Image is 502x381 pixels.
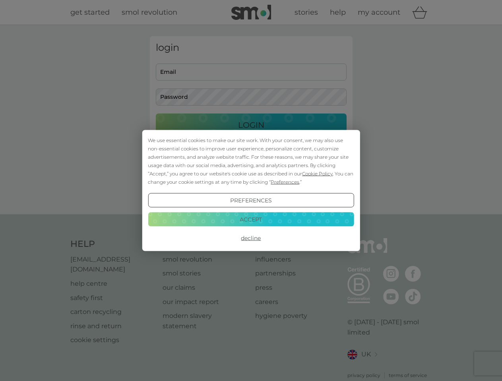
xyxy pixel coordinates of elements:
[302,171,333,177] span: Cookie Policy
[271,179,299,185] span: Preferences
[148,136,354,186] div: We use essential cookies to make our site work. With your consent, we may also use non-essential ...
[148,193,354,208] button: Preferences
[148,231,354,245] button: Decline
[142,130,360,251] div: Cookie Consent Prompt
[148,212,354,226] button: Accept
